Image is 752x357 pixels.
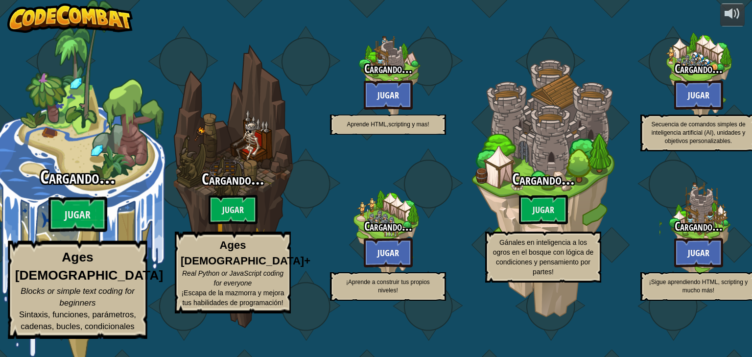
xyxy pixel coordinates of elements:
[182,269,283,287] span: Real Python or JavaScript coding for everyone
[466,31,621,341] div: Complete previous world to unlock
[181,239,310,266] strong: Ages [DEMOGRAPHIC_DATA]+
[720,3,745,26] button: Ajustar el volúmen
[364,218,412,235] span: Cargando...
[181,289,284,307] span: ¡Escapa de la mazmorra y mejora tus habilidades de programación!
[7,3,133,33] img: CodeCombat - Learn how to code by playing a game
[493,238,593,276] span: Gánales en inteligencia a los ogros en el bosque con lógica de condiciones y pensamiento por partes!
[347,121,429,128] span: Aprende HTML,scripting y mas!
[512,168,575,190] span: Cargando...
[21,286,135,307] span: Blocks or simple text coding for beginners
[674,238,723,267] button: Jugar
[19,309,136,331] span: Sintaxis, funciones, parámetros, cadenas, bucles, condicionales
[651,121,745,144] span: Secuencia de comandos simples de inteligencia artificial (AI), unidades y objetivos personalizables.
[675,218,723,235] span: Cargando...
[649,279,748,294] span: ¡Sigue aprendiendo HTML, scripting y mucho más!
[40,165,116,190] span: Cargando...
[674,80,723,110] button: Jugar
[364,60,412,77] span: Cargando...
[675,60,723,77] span: Cargando...
[364,80,413,110] button: Jugar
[209,195,258,224] btn: Jugar
[155,31,310,341] div: Complete previous world to unlock
[364,238,413,267] button: Jugar
[48,197,107,232] btn: Jugar
[202,168,264,190] span: Cargando...
[346,279,430,294] span: ¡Aprende a construir tus propios niveles!
[310,158,466,313] div: Complete previous world to unlock
[15,250,164,283] strong: Ages [DEMOGRAPHIC_DATA]
[519,195,568,224] btn: Jugar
